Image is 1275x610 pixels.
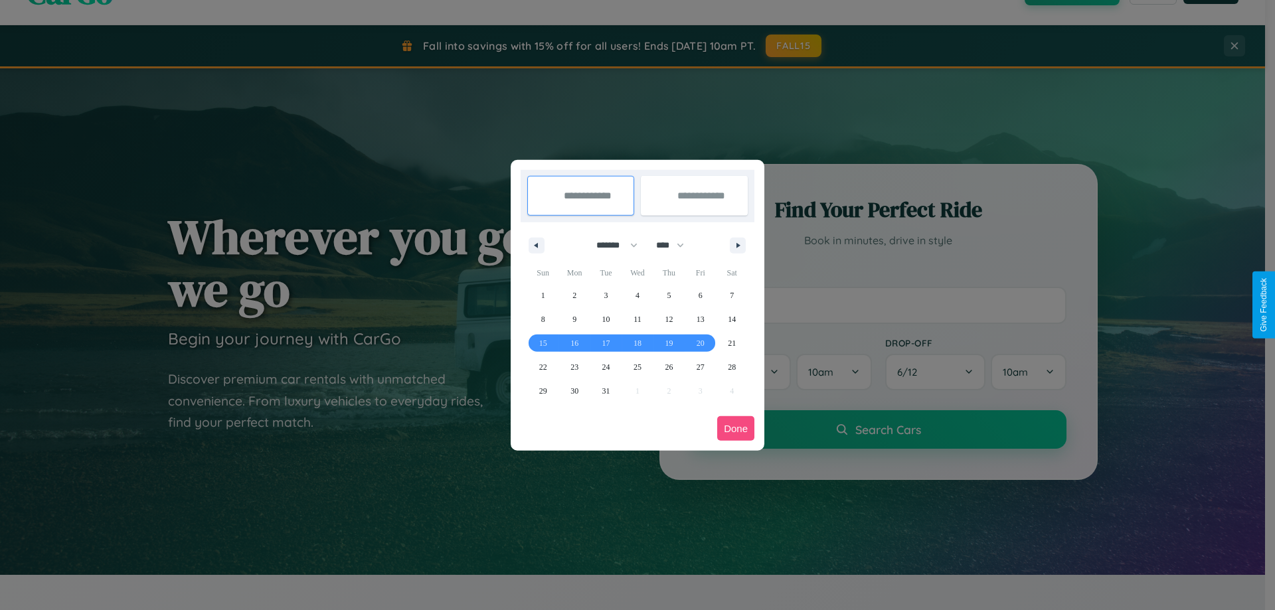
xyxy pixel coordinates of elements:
[728,355,736,379] span: 28
[697,355,705,379] span: 27
[653,355,685,379] button: 26
[527,307,558,331] button: 8
[602,331,610,355] span: 17
[527,283,558,307] button: 1
[541,307,545,331] span: 8
[570,379,578,403] span: 30
[558,379,590,403] button: 30
[665,331,673,355] span: 19
[699,283,703,307] span: 6
[604,283,608,307] span: 3
[685,307,716,331] button: 13
[717,416,754,441] button: Done
[730,283,734,307] span: 7
[685,283,716,307] button: 6
[590,307,622,331] button: 10
[634,355,641,379] span: 25
[541,283,545,307] span: 1
[685,262,716,283] span: Fri
[558,283,590,307] button: 2
[685,331,716,355] button: 20
[558,307,590,331] button: 9
[527,331,558,355] button: 15
[622,331,653,355] button: 18
[590,262,622,283] span: Tue
[697,331,705,355] span: 20
[602,379,610,403] span: 31
[558,262,590,283] span: Mon
[590,331,622,355] button: 17
[558,331,590,355] button: 16
[590,283,622,307] button: 3
[527,262,558,283] span: Sun
[539,331,547,355] span: 15
[634,307,641,331] span: 11
[717,355,748,379] button: 28
[590,355,622,379] button: 24
[527,379,558,403] button: 29
[572,307,576,331] span: 9
[539,355,547,379] span: 22
[697,307,705,331] span: 13
[570,355,578,379] span: 23
[602,355,610,379] span: 24
[636,283,639,307] span: 4
[622,355,653,379] button: 25
[590,379,622,403] button: 31
[602,307,610,331] span: 10
[570,331,578,355] span: 16
[622,283,653,307] button: 4
[665,355,673,379] span: 26
[1259,278,1268,332] div: Give Feedback
[667,283,671,307] span: 5
[634,331,641,355] span: 18
[653,283,685,307] button: 5
[572,283,576,307] span: 2
[685,355,716,379] button: 27
[653,331,685,355] button: 19
[527,355,558,379] button: 22
[622,307,653,331] button: 11
[728,331,736,355] span: 21
[717,262,748,283] span: Sat
[539,379,547,403] span: 29
[717,331,748,355] button: 21
[653,262,685,283] span: Thu
[622,262,653,283] span: Wed
[728,307,736,331] span: 14
[717,283,748,307] button: 7
[653,307,685,331] button: 12
[717,307,748,331] button: 14
[665,307,673,331] span: 12
[558,355,590,379] button: 23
